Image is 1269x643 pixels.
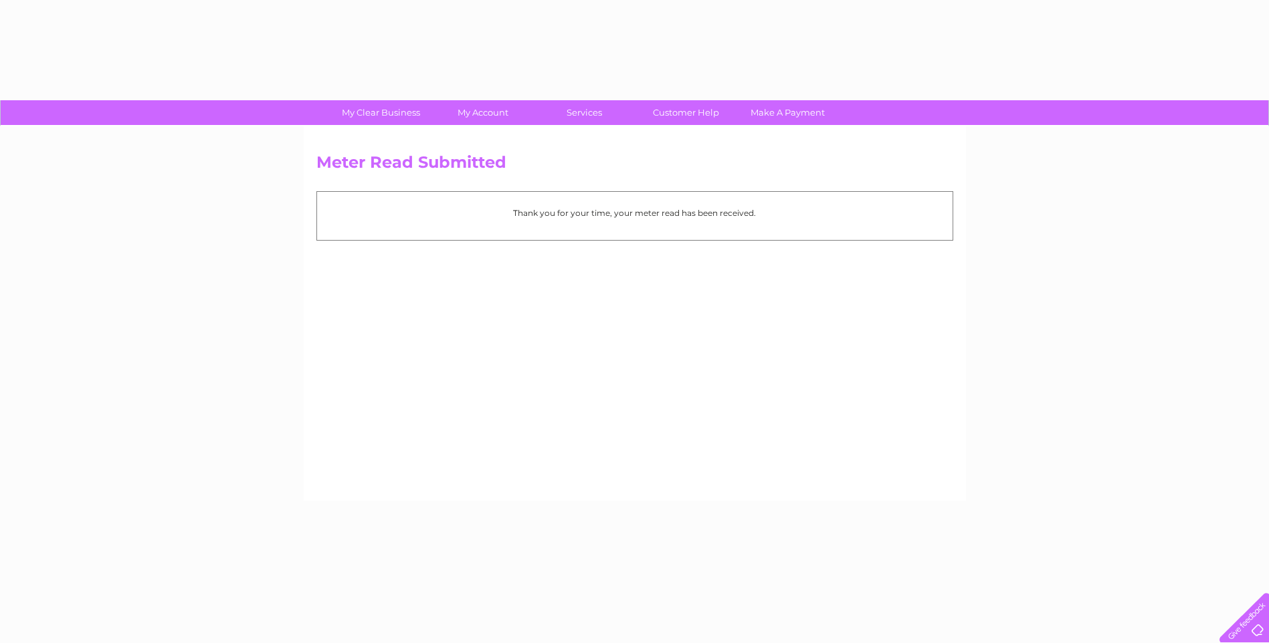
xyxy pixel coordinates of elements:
[529,100,640,125] a: Services
[316,153,953,178] h2: Meter Read Submitted
[324,207,946,219] p: Thank you for your time, your meter read has been received.
[631,100,741,125] a: Customer Help
[427,100,538,125] a: My Account
[326,100,436,125] a: My Clear Business
[733,100,843,125] a: Make A Payment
